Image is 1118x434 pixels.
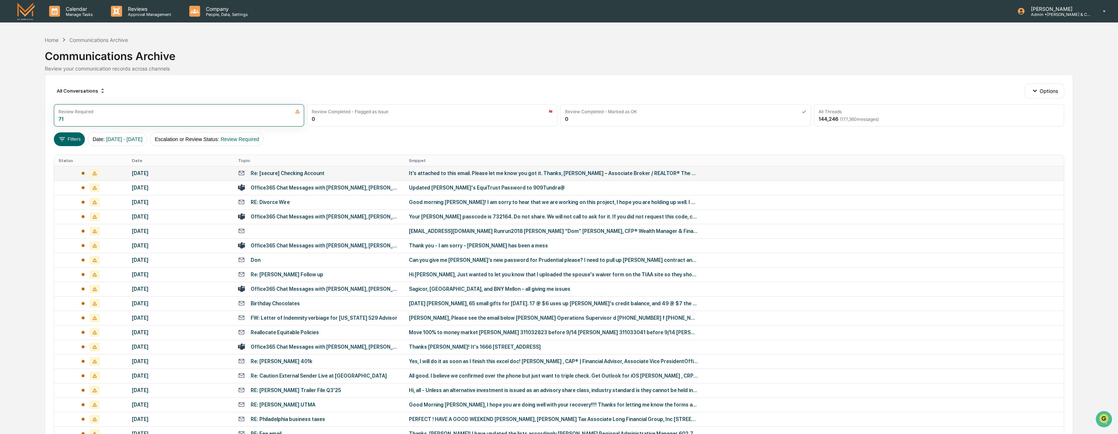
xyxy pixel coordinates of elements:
[251,373,387,379] div: Re: Caution External Sender Live at [GEOGRAPHIC_DATA]
[132,387,229,393] div: [DATE]
[200,12,251,17] p: People, Data, Settings
[409,257,698,263] div: Can you give me [PERSON_NAME]’s new password for Prudential please? I need to pull up [PERSON_NAM...
[45,44,1073,63] div: Communications Archive
[132,257,229,263] div: [DATE]
[60,12,96,17] p: Manage Tasks
[51,122,87,128] a: Powered byPylon
[295,109,300,114] img: icon
[840,116,879,122] span: ( 177,360 messages)
[60,91,90,98] span: Attestations
[565,109,637,114] div: Review Completed - Marked as OK
[548,109,553,114] img: icon
[409,416,698,422] div: PERFECT ! HAVE A GOOD WEEKEND [PERSON_NAME], [PERSON_NAME] Tax Associate Long Financial Group, In...
[59,109,93,114] div: Review Required
[60,6,96,12] p: Calendar
[7,92,13,98] div: 🖐️
[409,301,698,306] div: [DATE] [PERSON_NAME], 65 small gifts for [DATE]. 17 @ $6 uses up [PERSON_NAME]'s credit balance, ...
[251,257,260,263] div: Don
[409,170,698,176] div: It’s attached to this email. Please let me know you got it. Thanks, [PERSON_NAME] – Associate Bro...
[7,15,131,27] p: How can we help?
[409,373,698,379] div: All good. I believe we confirmed over the phone but just want to triple check. Get Outlook for iO...
[132,301,229,306] div: [DATE]
[405,155,1064,166] th: Snippet
[4,102,48,115] a: 🔎Data Lookup
[409,344,698,350] div: Thanks [PERSON_NAME]! It's 1666 [STREET_ADDRESS]
[251,344,401,350] div: Office365 Chat Messages with [PERSON_NAME], [PERSON_NAME] on [DATE]
[1025,12,1092,17] p: Admin • [PERSON_NAME] & Co. - BD
[45,65,1073,72] div: Review your communication records across channels
[312,109,388,114] div: Review Completed - Flagged as Issue
[132,272,229,277] div: [DATE]
[14,91,47,98] span: Preclearance
[1025,6,1092,12] p: [PERSON_NAME]
[409,286,698,292] div: Sagicor, [GEOGRAPHIC_DATA], and BNY Mellon - all giving me issues
[221,136,259,142] span: Review Required
[52,92,58,98] div: 🗄️
[59,116,64,122] div: 71
[409,387,698,393] div: Hi, all - Unless an alternative investment is issued as an advisory share class, industry standar...
[132,185,229,191] div: [DATE]
[251,199,290,205] div: RE: Divorce Wire
[132,199,229,205] div: [DATE]
[409,199,698,205] div: Good morning [PERSON_NAME]! I am sorry to hear that we are working on this project, I hope you ar...
[25,63,91,68] div: We're available if you need us!
[409,228,698,234] div: [EMAIL_ADDRESS][DOMAIN_NAME] Runrun2018 [PERSON_NAME] “Dom” [PERSON_NAME], CFP® Wealth Manager & ...
[251,329,319,335] div: Reallocate Equitable Policies
[819,116,879,122] div: 144,246
[150,132,264,146] button: Escalation or Review Status:Review Required
[88,132,147,146] button: Date:[DATE] - [DATE]
[409,243,698,248] div: Thank you - I am sorry - [PERSON_NAME] has been a mess
[409,214,698,220] div: Your [PERSON_NAME] passcode is 732164. Do not share. We will not call to ask for it. If you did n...
[409,358,698,364] div: Yes, I will do it as soon as I finish this excel doc! [PERSON_NAME] , CAP® | Financial Advisor, A...
[132,315,229,321] div: [DATE]
[251,416,325,422] div: RE: Philadelphia business taxes
[251,286,401,292] div: Office365 Chat Messages with [PERSON_NAME], [PERSON_NAME] on [DATE]
[251,214,401,220] div: Office365 Chat Messages with [PERSON_NAME], [PERSON_NAME] on [DATE]
[45,37,59,43] div: Home
[132,243,229,248] div: [DATE]
[409,185,698,191] div: Updated [PERSON_NAME]'s EquiTrust Password to 909Tundra@
[819,109,842,114] div: All Threads
[1095,410,1114,430] iframe: Open customer support
[200,6,251,12] p: Company
[132,373,229,379] div: [DATE]
[409,315,698,321] div: [PERSON_NAME], Please see the email below [PERSON_NAME] Operations Supervisor d [PHONE_NUMBER] f ...
[132,402,229,408] div: [DATE]
[802,109,806,114] img: icon
[251,315,397,321] div: FW: Letter of Indemnity verbiage for [US_STATE] 529 Advisor
[106,136,143,142] span: [DATE] - [DATE]
[132,358,229,364] div: [DATE]
[7,55,20,68] img: 1746055101610-c473b297-6a78-478c-a979-82029cc54cd1
[251,402,315,408] div: RE: [PERSON_NAME] UTMA
[409,402,698,408] div: Good Morning [PERSON_NAME], I hope you are doing well with your recovery!!!! Thanks for letting m...
[251,272,323,277] div: Re: [PERSON_NAME] Follow up
[54,85,108,97] div: All Conversations
[128,155,233,166] th: Date
[251,358,312,364] div: Re: [PERSON_NAME] 401k
[54,155,128,166] th: Status
[234,155,405,166] th: Topic
[54,132,85,146] button: Filters
[132,416,229,422] div: [DATE]
[123,58,131,66] button: Start new chat
[251,185,401,191] div: Office365 Chat Messages with [PERSON_NAME], [PERSON_NAME], [PERSON_NAME], [PERSON_NAME], [PERSON_...
[132,214,229,220] div: [DATE]
[122,6,175,12] p: Reviews
[409,329,698,335] div: Move 100% to money market [PERSON_NAME] 311032823 before 9/14 [PERSON_NAME] 311033041 before 9/14...
[4,88,49,101] a: 🖐️Preclearance
[251,387,341,393] div: RE: [PERSON_NAME] Trailer File Q3'25
[132,286,229,292] div: [DATE]
[7,106,13,111] div: 🔎
[312,116,315,122] div: 0
[72,123,87,128] span: Pylon
[132,170,229,176] div: [DATE]
[251,243,401,248] div: Office365 Chat Messages with [PERSON_NAME], [PERSON_NAME] on [DATE]
[122,12,175,17] p: Approval Management
[69,37,128,43] div: Communications Archive
[1025,84,1064,98] button: Options
[132,344,229,350] div: [DATE]
[25,55,118,63] div: Start new chat
[251,170,324,176] div: Re: [secure] Checking Account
